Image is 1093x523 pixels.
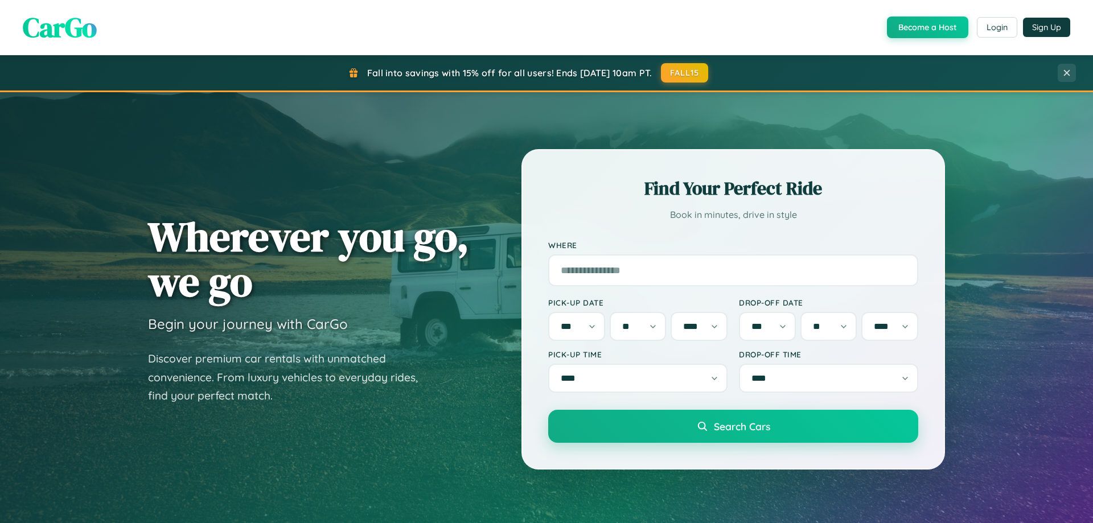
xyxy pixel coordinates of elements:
label: Drop-off Time [739,349,918,359]
h1: Wherever you go, we go [148,214,469,304]
p: Discover premium car rentals with unmatched convenience. From luxury vehicles to everyday rides, ... [148,349,433,405]
h2: Find Your Perfect Ride [548,176,918,201]
button: Sign Up [1023,18,1070,37]
button: FALL15 [661,63,709,83]
label: Pick-up Time [548,349,728,359]
label: Where [548,240,918,250]
button: Login [977,17,1017,38]
p: Book in minutes, drive in style [548,207,918,223]
span: Search Cars [714,420,770,433]
button: Search Cars [548,410,918,443]
label: Drop-off Date [739,298,918,307]
span: Fall into savings with 15% off for all users! Ends [DATE] 10am PT. [367,67,652,79]
span: CarGo [23,9,97,46]
button: Become a Host [887,17,968,38]
label: Pick-up Date [548,298,728,307]
h3: Begin your journey with CarGo [148,315,348,332]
